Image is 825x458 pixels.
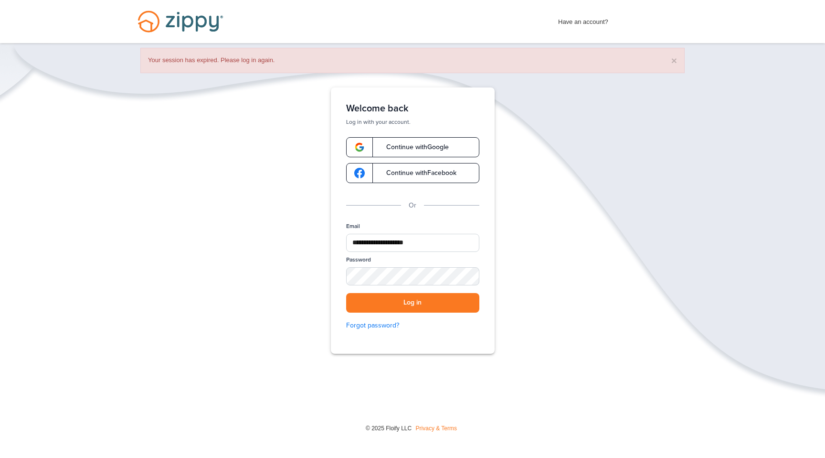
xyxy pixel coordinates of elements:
[346,163,479,183] a: google-logoContinue withFacebook
[346,267,479,285] input: Password
[558,12,608,27] span: Have an account?
[366,425,412,432] span: © 2025 Floify LLC
[354,168,365,178] img: google-logo
[346,222,360,230] label: Email
[346,103,479,114] h1: Welcome back
[346,234,479,252] input: Email
[346,256,371,264] label: Password
[346,137,479,157] a: google-logoContinue withGoogle
[416,425,457,432] a: Privacy & Terms
[346,293,479,313] button: Log in
[409,200,416,211] p: Or
[346,320,479,331] a: Forgot password?
[140,48,685,73] div: Your session has expired. Please log in again.
[671,55,677,65] button: ×
[377,144,449,151] span: Continue with Google
[346,118,479,126] p: Log in with your account.
[354,142,365,153] img: google-logo
[377,170,456,176] span: Continue with Facebook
